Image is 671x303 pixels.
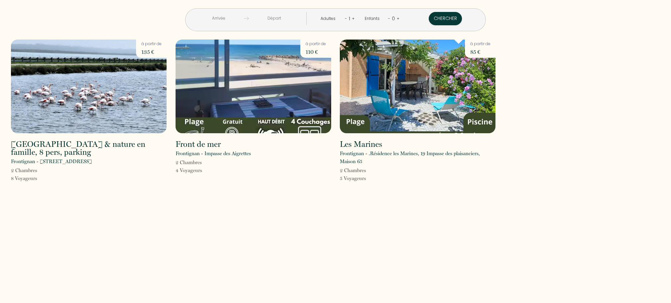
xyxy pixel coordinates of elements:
p: 85 € [470,47,490,56]
p: à partir de [306,41,326,47]
div: Enfants [365,16,382,22]
p: 4 Voyageur [176,166,202,174]
p: 135 € [141,47,162,56]
p: 5 Voyageur [340,174,366,182]
a: + [352,15,355,22]
p: 2 Chambre [340,166,366,174]
p: Frontignan - .Résidence les Marines, 19 Impasse des plaisanciers, Maison 65 [340,150,495,165]
a: - [345,15,347,22]
h2: Front de mer [176,140,221,148]
p: 110 € [306,47,326,56]
p: à partir de [141,41,162,47]
span: s [35,175,37,181]
p: à partir de [470,41,490,47]
div: 1 [347,13,352,24]
p: Frontignan - Impasse des Aigrettes [176,150,251,157]
h2: [GEOGRAPHIC_DATA] & nature en famille, 8 pers, parking [11,140,167,156]
span: s [364,175,366,181]
h2: Les Marines [340,140,382,148]
a: + [397,15,400,22]
div: 0 [390,13,397,24]
input: Départ [249,12,300,25]
span: s [35,167,37,173]
span: s [200,159,202,165]
div: Adultes [321,16,338,22]
input: Arrivée [193,12,244,25]
span: s [364,167,366,173]
img: guests [244,16,249,21]
p: 8 Voyageur [11,174,37,182]
p: Frontignan - [STREET_ADDRESS] [11,157,92,165]
p: 2 Chambre [11,166,37,174]
p: 2 Chambre [176,158,202,166]
span: s [200,167,202,173]
img: rental-image [340,40,495,133]
img: rental-image [11,40,167,133]
img: rental-image [176,40,331,133]
button: Chercher [429,12,462,25]
a: - [388,15,390,22]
